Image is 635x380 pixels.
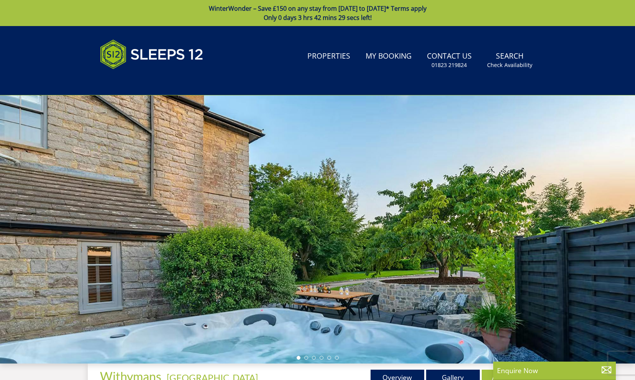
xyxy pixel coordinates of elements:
span: Only 0 days 3 hrs 42 mins 29 secs left! [264,13,372,22]
small: Check Availability [487,61,532,69]
a: SearchCheck Availability [484,48,535,73]
small: 01823 219824 [432,61,467,69]
a: Contact Us01823 219824 [424,48,475,73]
a: My Booking [363,48,415,65]
a: Properties [304,48,353,65]
img: Sleeps 12 [100,35,203,74]
iframe: Customer reviews powered by Trustpilot [96,78,177,85]
p: Enquire Now [497,365,612,375]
